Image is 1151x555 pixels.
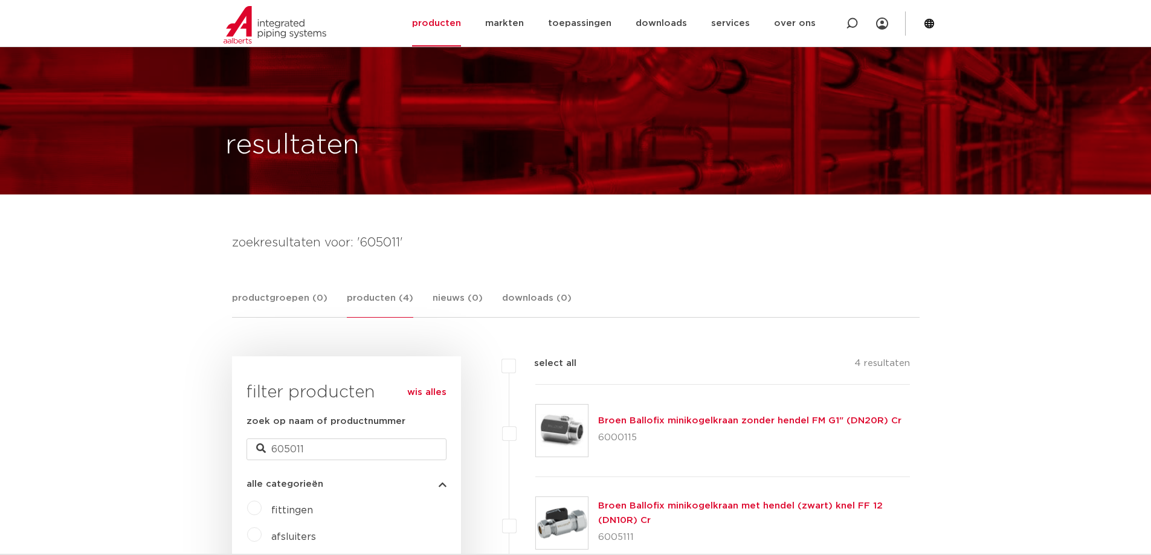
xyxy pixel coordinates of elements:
[854,356,910,375] p: 4 resultaten
[225,126,359,165] h1: resultaten
[271,532,316,542] a: afsluiters
[598,528,911,547] p: 6005111
[232,291,327,317] a: productgroepen (0)
[247,380,447,405] h3: filter producten
[536,405,588,457] img: Thumbnail for Broen Ballofix minikogelkraan zonder hendel FM G1" (DN20R) Cr
[502,291,572,317] a: downloads (0)
[271,505,313,515] a: fittingen
[247,414,405,429] label: zoek op naam of productnummer
[347,291,413,318] a: producten (4)
[516,356,576,371] label: select all
[433,291,483,317] a: nieuws (0)
[598,416,901,425] a: Broen Ballofix minikogelkraan zonder hendel FM G1" (DN20R) Cr
[232,233,920,252] h4: zoekresultaten voor: '605011'
[247,480,447,489] button: alle categorieën
[247,480,323,489] span: alle categorieën
[598,501,883,525] a: Broen Ballofix minikogelkraan met hendel (zwart) knel FF 12 (DN10R) Cr
[598,428,901,448] p: 6000115
[247,438,447,460] input: zoeken
[407,385,447,400] a: wis alles
[536,497,588,549] img: Thumbnail for Broen Ballofix minikogelkraan met hendel (zwart) knel FF 12 (DN10R) Cr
